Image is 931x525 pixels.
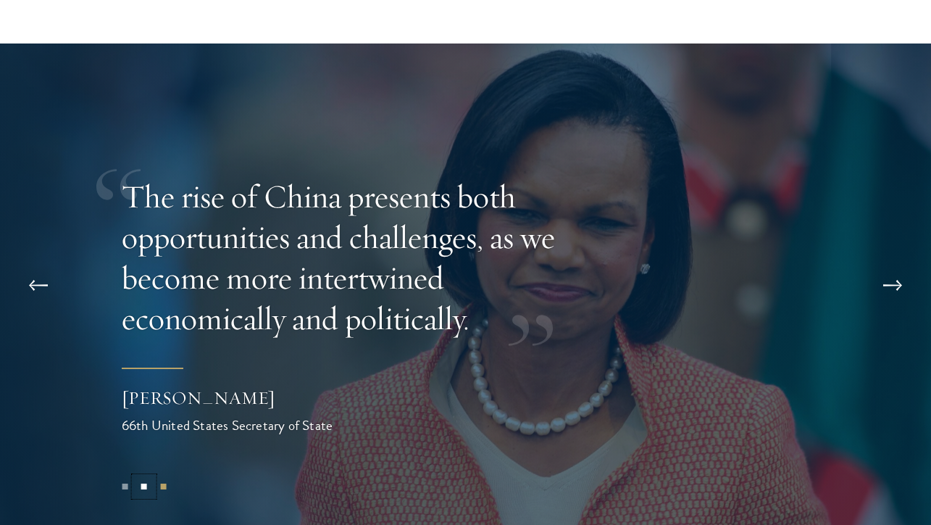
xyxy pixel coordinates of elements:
button: 2 of 3 [135,477,154,496]
div: [PERSON_NAME] [122,386,412,410]
button: 3 of 3 [154,477,172,496]
p: The rise of China presents both opportunities and challenges, as we become more intertwined econo... [122,176,593,339]
button: 1 of 3 [115,477,134,496]
div: 66th United States Secretary of State [122,415,412,436]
